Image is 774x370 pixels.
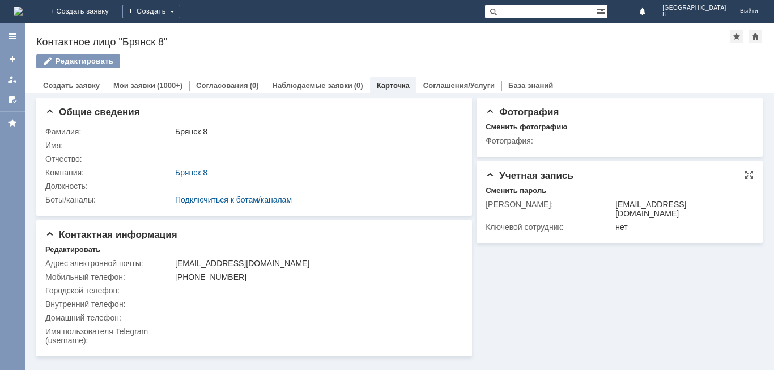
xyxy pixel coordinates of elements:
[45,127,173,136] div: Фамилия:
[662,5,726,11] span: [GEOGRAPHIC_DATA]
[486,222,613,232] div: Ключевой сотрудник:
[45,154,173,163] div: Отчество:
[3,70,22,89] a: Мои заявки
[175,168,207,177] a: Брянск 8
[423,81,495,90] a: Соглашения/Услуги
[354,81,363,90] div: (0)
[615,222,749,232] div: нет
[486,123,567,132] div: Сменить фотографию
[14,7,23,16] a: Перейти на домашнюю страницу
[250,81,259,90] div: (0)
[36,36,730,48] div: Контактное лицо "Брянск 8"
[45,272,173,281] div: Мобильный телефон:
[3,91,22,109] a: Мои согласования
[45,300,173,309] div: Внутренний телефон:
[45,107,140,117] span: Общие сведения
[157,81,182,90] div: (1000+)
[45,313,173,322] div: Домашний телефон:
[45,182,173,191] div: Должность:
[122,5,180,18] div: Создать
[45,168,173,177] div: Компания:
[3,50,22,68] a: Создать заявку
[175,127,457,136] div: Брянск 8
[196,81,248,90] a: Согласования
[749,30,762,43] div: Сделать домашней страницей
[45,195,173,204] div: Боты/каналы:
[662,11,726,18] span: 8
[730,30,743,43] div: Добавить в избранное
[45,327,173,345] div: Имя пользователя Telegram (username):
[377,81,410,90] a: Карточка
[43,81,100,90] a: Создать заявку
[113,81,155,90] a: Мои заявки
[175,259,457,268] div: [EMAIL_ADDRESS][DOMAIN_NAME]
[273,81,352,90] a: Наблюдаемые заявки
[508,81,553,90] a: База знаний
[486,107,559,117] span: Фотография
[175,195,292,204] a: Подключиться к ботам/каналам
[45,286,173,295] div: Городской телефон:
[486,200,613,209] div: [PERSON_NAME]:
[14,7,23,16] img: logo
[615,200,749,218] div: [EMAIL_ADDRESS][DOMAIN_NAME]
[486,186,546,195] div: Сменить пароль
[45,259,173,268] div: Адрес электронной почты:
[45,245,100,254] div: Редактировать
[486,136,613,145] div: Фотография:
[175,272,457,281] div: [PHONE_NUMBER]
[486,170,573,181] span: Учетная запись
[45,141,173,150] div: Имя:
[596,5,607,16] span: Расширенный поиск
[45,229,177,240] span: Контактная информация
[745,170,754,179] div: На всю страницу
